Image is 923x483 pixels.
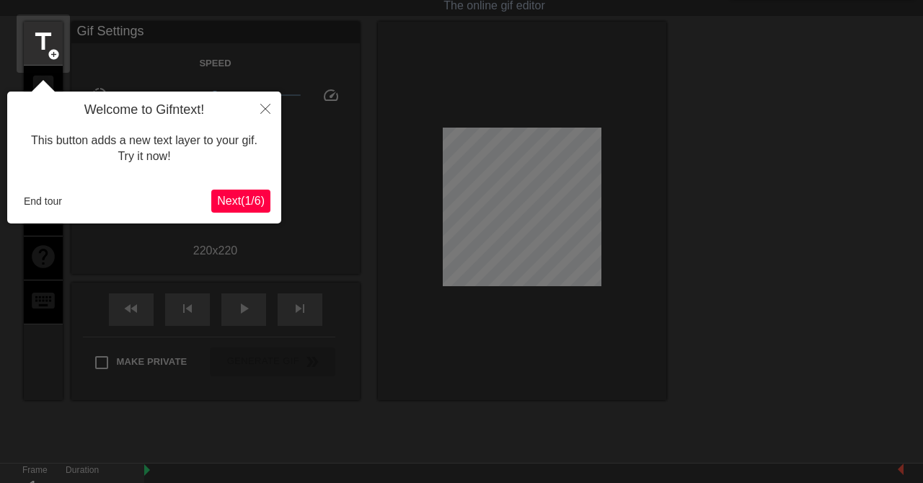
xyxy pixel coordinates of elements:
[18,190,68,212] button: End tour
[18,102,270,118] h4: Welcome to Gifntext!
[18,118,270,180] div: This button adds a new text layer to your gif. Try it now!
[211,190,270,213] button: Next
[249,92,281,125] button: Close
[217,195,265,207] span: Next ( 1 / 6 )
